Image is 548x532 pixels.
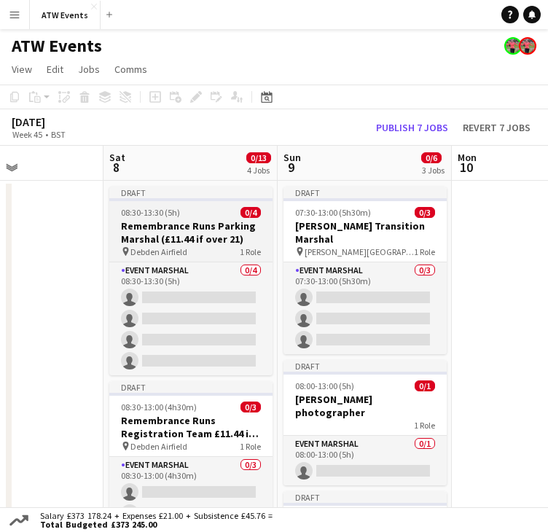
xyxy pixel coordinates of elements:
[283,360,447,372] div: Draft
[504,37,522,55] app-user-avatar: ATW Racemakers
[109,381,273,393] div: Draft
[240,246,261,257] span: 1 Role
[31,512,275,529] div: Salary £373 178.24 + Expenses £21.00 + Subsistence £45.76 =
[12,35,102,57] h1: ATW Events
[47,63,63,76] span: Edit
[109,414,273,440] h3: Remembrance Runs Registration Team £11.44 if over 21
[109,151,125,164] span: Sat
[458,151,477,164] span: Mon
[51,129,66,140] div: BST
[121,207,180,218] span: 08:30-13:30 (5h)
[305,246,414,257] span: [PERSON_NAME][GEOGRAPHIC_DATA]
[6,60,38,79] a: View
[109,60,153,79] a: Comms
[121,402,197,412] span: 08:30-13:00 (4h30m)
[40,520,273,529] span: Total Budgeted £373 245.00
[519,37,536,55] app-user-avatar: ATW Racemakers
[457,120,536,136] button: Revert 7 jobs
[283,219,447,246] h3: [PERSON_NAME] Transition Marshal
[78,63,100,76] span: Jobs
[246,152,271,163] span: 0/13
[415,380,435,391] span: 0/1
[414,420,435,431] span: 1 Role
[109,262,273,375] app-card-role: Event Marshal0/408:30-13:30 (5h)
[109,187,273,375] app-job-card: Draft08:30-13:30 (5h)0/4Remembrance Runs Parking Marshal (£11.44 if over 21) Debden Airfield1 Rol...
[283,262,447,354] app-card-role: Event Marshal0/307:30-13:00 (5h30m)
[240,402,261,412] span: 0/3
[295,207,371,218] span: 07:30-13:00 (5h30m)
[295,380,354,391] span: 08:00-13:00 (5h)
[283,187,447,354] app-job-card: Draft07:30-13:00 (5h30m)0/3[PERSON_NAME] Transition Marshal [PERSON_NAME][GEOGRAPHIC_DATA]1 RoleE...
[41,60,69,79] a: Edit
[283,491,447,503] div: Draft
[114,63,147,76] span: Comms
[283,151,301,164] span: Sun
[455,159,477,176] span: 10
[130,246,187,257] span: Debden Airfield
[421,152,442,163] span: 0/6
[283,360,447,485] app-job-card: Draft08:00-13:00 (5h)0/1[PERSON_NAME] photographer1 RoleEvent Marshal0/108:00-13:00 (5h)
[281,159,301,176] span: 9
[422,165,445,176] div: 3 Jobs
[283,436,447,485] app-card-role: Event Marshal0/108:00-13:00 (5h)
[240,207,261,218] span: 0/4
[72,60,106,79] a: Jobs
[370,120,454,136] button: Publish 7 jobs
[30,1,101,29] button: ATW Events
[12,114,99,129] div: [DATE]
[414,246,435,257] span: 1 Role
[130,441,187,452] span: Debden Airfield
[247,165,270,176] div: 4 Jobs
[415,207,435,218] span: 0/3
[283,393,447,419] h3: [PERSON_NAME] photographer
[240,441,261,452] span: 1 Role
[107,159,125,176] span: 8
[109,219,273,246] h3: Remembrance Runs Parking Marshal (£11.44 if over 21)
[109,187,273,198] div: Draft
[9,129,45,140] span: Week 45
[283,187,447,198] div: Draft
[12,63,32,76] span: View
